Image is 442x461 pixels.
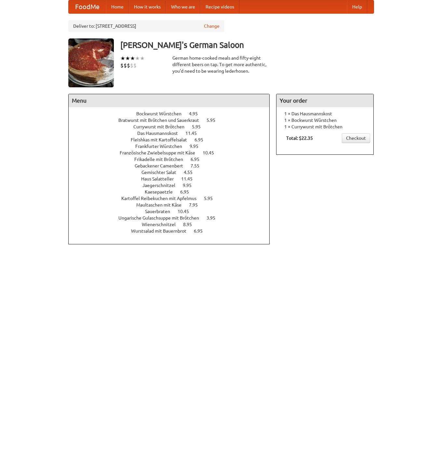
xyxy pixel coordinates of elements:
a: Fleishkas mit Kartoffelsalat 6.95 [131,137,215,142]
h3: [PERSON_NAME]'s German Saloon [120,38,374,51]
span: Sauerbraten [145,209,177,214]
a: Checkout [342,133,370,143]
span: 4.55 [184,170,199,175]
span: Bratwurst mit Brötchen und Sauerkraut [118,118,206,123]
h4: Menu [69,94,270,107]
a: Recipe videos [200,0,239,13]
a: FoodMe [69,0,106,13]
a: Das Hausmannskost 11.45 [137,131,209,136]
span: Fleishkas mit Kartoffelsalat [131,137,194,142]
a: Wienerschnitzel 8.95 [142,222,204,227]
li: $ [124,62,127,69]
li: $ [133,62,137,69]
a: Französische Zwiebelsuppe mit Käse 10.45 [120,150,226,155]
span: 6.95 [194,228,209,234]
span: Wurstsalad mit Bauernbrot [131,228,193,234]
span: Frikadelle mit Brötchen [134,157,190,162]
a: Wurstsalad mit Bauernbrot 6.95 [131,228,215,234]
a: Haus Salatteller 11.45 [141,176,205,181]
span: 4.95 [189,111,204,116]
li: ★ [125,55,130,62]
span: 7.95 [189,202,204,208]
li: 1 × Currywurst mit Brötchen [280,123,370,130]
div: Deliver to: [STREET_ADDRESS] [68,20,224,32]
li: ★ [120,55,125,62]
a: Help [347,0,367,13]
span: 10.45 [203,150,221,155]
b: Total: $22.35 [286,136,313,141]
span: Bockwurst Würstchen [136,111,188,116]
h4: Your order [276,94,373,107]
a: Home [106,0,129,13]
span: Gemischter Salat [141,170,183,175]
span: Kartoffel Reibekuchen mit Apfelmus [121,196,203,201]
span: 9.95 [183,183,198,188]
a: Gemischter Salat 4.55 [141,170,205,175]
li: 1 × Das Hausmannskost [280,110,370,117]
span: 6.95 [194,137,210,142]
a: Kartoffel Reibekuchen mit Apfelmus 5.95 [121,196,225,201]
span: 8.95 [183,222,198,227]
a: Maultaschen mit Käse 7.95 [136,202,210,208]
span: 5.95 [204,196,219,201]
span: 11.45 [185,131,203,136]
div: German home-cooked meals and fifty-eight different beers on tap. To get more authentic, you'd nee... [172,55,270,74]
span: 3.95 [207,215,222,221]
a: Jaegerschnitzel 9.95 [142,183,204,188]
span: Frankfurter Würstchen [135,144,189,149]
li: $ [130,62,133,69]
a: Bratwurst mit Brötchen und Sauerkraut 5.95 [118,118,227,123]
span: Ungarische Gulaschsuppe mit Brötchen [118,215,206,221]
span: 9.95 [190,144,205,149]
li: $ [120,62,124,69]
span: Jaegerschnitzel [142,183,182,188]
a: Currywurst mit Brötchen 5.95 [133,124,213,129]
a: Sauerbraten 10.45 [145,209,201,214]
li: ★ [130,55,135,62]
span: Kaesepaetzle [145,189,179,194]
img: angular.jpg [68,38,114,87]
span: 11.45 [181,176,199,181]
li: ★ [140,55,145,62]
a: How it works [129,0,166,13]
span: Französische Zwiebelsuppe mit Käse [120,150,202,155]
span: Wienerschnitzel [142,222,182,227]
span: 5.95 [192,124,207,129]
span: Currywurst mit Brötchen [133,124,191,129]
a: Frankfurter Würstchen 9.95 [135,144,210,149]
li: $ [127,62,130,69]
span: Das Hausmannskost [137,131,184,136]
li: ★ [135,55,140,62]
span: 7.55 [191,163,206,168]
a: Kaesepaetzle 6.95 [145,189,201,194]
li: 1 × Bockwurst Würstchen [280,117,370,123]
a: Change [204,23,220,29]
span: Gebackener Camenbert [135,163,190,168]
a: Gebackener Camenbert 7.55 [135,163,211,168]
span: 10.45 [178,209,195,214]
a: Ungarische Gulaschsuppe mit Brötchen 3.95 [118,215,227,221]
span: 6.95 [180,189,195,194]
span: 6.95 [191,157,206,162]
a: Frikadelle mit Brötchen 6.95 [134,157,211,162]
a: Who we are [166,0,200,13]
a: Bockwurst Würstchen 4.95 [136,111,210,116]
span: Haus Salatteller [141,176,180,181]
span: Maultaschen mit Käse [136,202,188,208]
span: 5.95 [207,118,222,123]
